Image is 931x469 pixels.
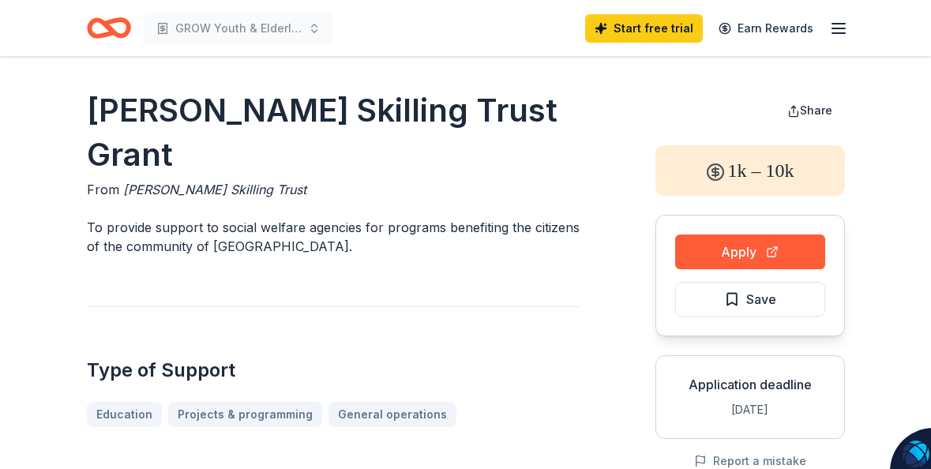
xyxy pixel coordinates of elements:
[87,218,580,256] p: To provide support to social welfare agencies for programs benefiting the citizens of the communi...
[655,145,845,196] div: 1k – 10k
[175,19,302,38] span: GROW Youth & Elderly Development Program
[669,375,832,394] div: Application deadline
[144,13,333,44] button: GROW Youth & Elderly Development Program
[328,402,456,427] a: General operations
[87,88,580,177] h1: [PERSON_NAME] Skilling Trust Grant
[775,95,845,126] button: Share
[87,358,580,383] h2: Type of Support
[168,402,322,427] a: Projects & programming
[87,180,580,199] div: From
[675,234,825,269] button: Apply
[87,402,162,427] a: Education
[746,289,776,310] span: Save
[669,400,832,419] div: [DATE]
[585,14,703,43] a: Start free trial
[123,182,306,197] span: [PERSON_NAME] Skilling Trust
[87,9,131,47] a: Home
[709,14,823,43] a: Earn Rewards
[800,103,832,117] span: Share
[675,282,825,317] button: Save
